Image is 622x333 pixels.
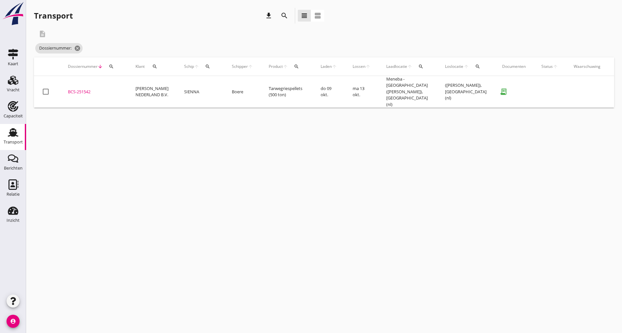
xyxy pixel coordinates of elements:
[300,12,308,20] i: view_headline
[353,64,365,69] span: Lossen
[553,64,558,69] i: arrow_upward
[378,76,437,108] td: Meneba - [GEOGRAPHIC_DATA] ([PERSON_NAME]), [GEOGRAPHIC_DATA] (nl)
[1,2,25,26] img: logo-small.a267ee39.svg
[184,64,194,69] span: Schip
[265,12,273,20] i: download
[261,76,313,108] td: Tarwegriespellets (500 ton)
[321,64,332,69] span: Laden
[152,64,157,69] i: search
[35,43,83,53] span: Dossiernummer:
[345,76,378,108] td: ma 13 okt.
[314,12,322,20] i: view_agenda
[332,64,337,69] i: arrow_upward
[437,76,494,108] td: ([PERSON_NAME]), [GEOGRAPHIC_DATA] (nl)
[497,85,510,98] i: receipt_long
[407,64,412,69] i: arrow_upward
[464,64,469,69] i: arrow_upward
[68,64,98,69] span: Dossiernummer
[109,64,114,69] i: search
[4,114,23,118] div: Capaciteit
[445,64,464,69] span: Loslocatie
[176,76,224,108] td: SIENNA
[68,89,120,95] div: BCS-251542
[34,10,73,21] div: Transport
[8,62,18,66] div: Kaart
[365,64,371,69] i: arrow_upward
[128,76,176,108] td: [PERSON_NAME] NEDERLAND B.V.
[502,64,526,69] div: Documenten
[4,140,23,144] div: Transport
[98,64,103,69] i: arrow_downward
[294,64,299,69] i: search
[541,64,553,69] span: Status
[386,64,407,69] span: Laadlocatie
[418,64,423,69] i: search
[7,88,20,92] div: Vracht
[280,12,288,20] i: search
[4,166,23,170] div: Berichten
[475,64,480,69] i: search
[205,64,210,69] i: search
[574,64,600,69] div: Waarschuwing
[7,218,20,222] div: Inzicht
[194,64,199,69] i: arrow_upward
[248,64,253,69] i: arrow_upward
[224,76,261,108] td: Boere
[136,59,168,74] div: Klant
[7,315,20,328] i: account_circle
[232,64,248,69] span: Schipper
[313,76,345,108] td: do 09 okt.
[7,192,20,196] div: Relatie
[74,45,81,52] i: cancel
[269,64,283,69] span: Product
[283,64,288,69] i: arrow_upward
